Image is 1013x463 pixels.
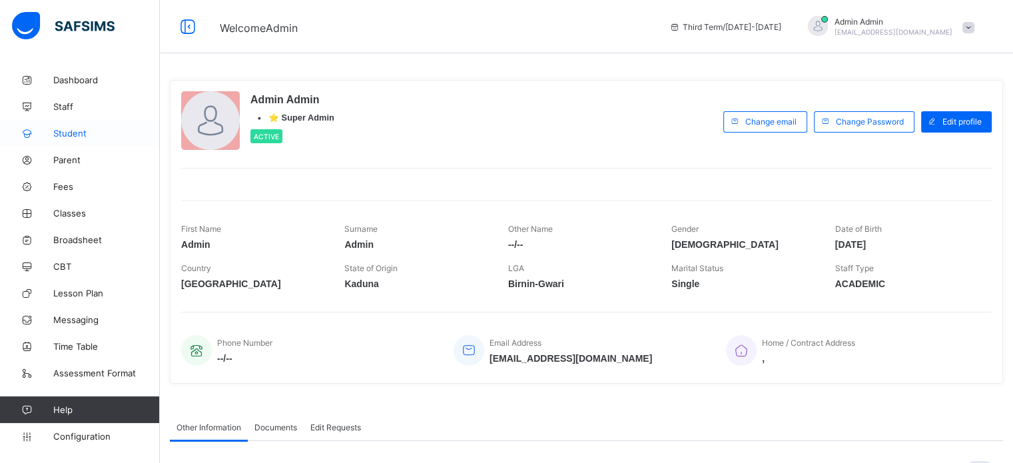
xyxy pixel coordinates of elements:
[217,338,272,348] span: Phone Number
[53,314,160,325] span: Messaging
[344,263,398,273] span: State of Origin
[181,224,221,234] span: First Name
[835,278,978,289] span: ACADEMIC
[53,128,160,139] span: Student
[490,353,652,364] span: [EMAIL_ADDRESS][DOMAIN_NAME]
[220,21,298,35] span: Welcome Admin
[960,416,1000,456] button: Open asap
[250,94,334,106] span: Admin Admin
[254,133,279,141] span: Active
[12,12,115,40] img: safsims
[344,239,488,250] span: Admin
[835,17,952,27] span: Admin Admin
[795,16,981,38] div: AdminAdmin
[53,208,160,219] span: Classes
[671,239,815,250] span: [DEMOGRAPHIC_DATA]
[53,404,159,415] span: Help
[669,22,781,32] span: session/term information
[490,338,541,348] span: Email Address
[836,117,904,127] span: Change Password
[217,353,272,364] span: --/--
[508,224,553,234] span: Other Name
[835,239,978,250] span: [DATE]
[671,278,815,289] span: Single
[762,338,855,348] span: Home / Contract Address
[508,263,524,273] span: LGA
[53,234,160,245] span: Broadsheet
[53,101,160,112] span: Staff
[344,278,488,289] span: Kaduna
[254,422,297,432] span: Documents
[53,261,160,272] span: CBT
[835,224,882,234] span: Date of Birth
[176,422,241,432] span: Other Information
[344,224,378,234] span: Surname
[53,155,160,165] span: Parent
[53,288,160,298] span: Lesson Plan
[942,117,982,127] span: Edit profile
[835,28,952,36] span: [EMAIL_ADDRESS][DOMAIN_NAME]
[762,353,855,364] span: ,
[268,113,334,123] span: ⭐ Super Admin
[671,224,699,234] span: Gender
[250,113,334,123] div: •
[181,278,324,289] span: [GEOGRAPHIC_DATA]
[671,263,723,273] span: Marital Status
[508,239,651,250] span: --/--
[53,75,160,85] span: Dashboard
[53,368,160,378] span: Assessment Format
[745,117,797,127] span: Change email
[310,422,361,432] span: Edit Requests
[53,181,160,192] span: Fees
[181,263,211,273] span: Country
[508,278,651,289] span: Birnin-Gwari
[181,239,324,250] span: Admin
[53,341,160,352] span: Time Table
[835,263,874,273] span: Staff Type
[53,431,159,442] span: Configuration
